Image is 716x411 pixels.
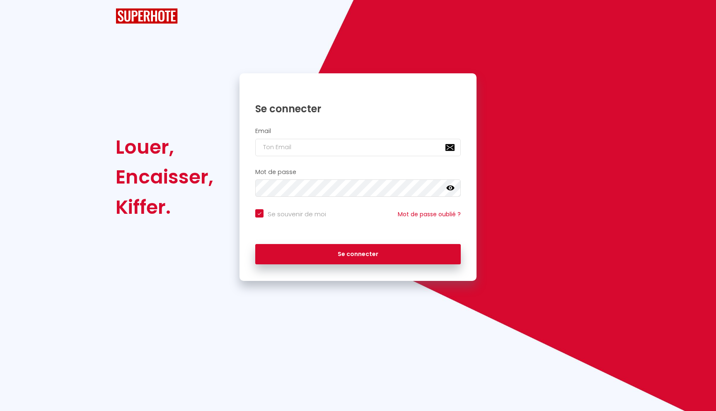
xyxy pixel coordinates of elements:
[255,139,461,156] input: Ton Email
[116,162,213,192] div: Encaisser,
[255,244,461,265] button: Se connecter
[255,102,461,115] h1: Se connecter
[398,210,461,218] a: Mot de passe oublié ?
[116,8,178,24] img: SuperHote logo
[255,169,461,176] h2: Mot de passe
[255,128,461,135] h2: Email
[116,192,213,222] div: Kiffer.
[116,132,213,162] div: Louer,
